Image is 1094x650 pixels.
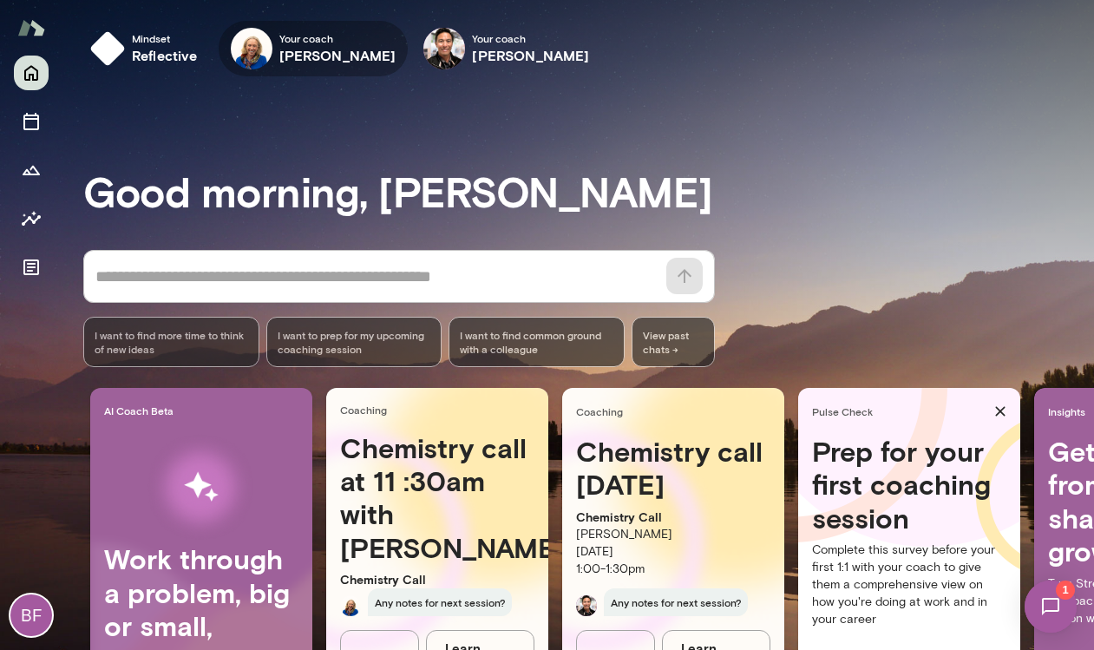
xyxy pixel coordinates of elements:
[340,595,361,616] img: Cathy
[812,542,1006,628] p: Complete this survey before your first 1:1 with your coach to give them a comprehensive view on h...
[278,328,431,356] span: I want to prep for my upcoming coaching session
[14,153,49,187] button: Growth Plan
[576,435,770,502] h4: Chemistry call [DATE]
[411,21,601,76] div: Albert VillardeYour coach[PERSON_NAME]
[576,526,770,543] p: [PERSON_NAME]
[340,571,534,588] p: Chemistry Call
[279,45,396,66] h6: [PERSON_NAME]
[95,328,248,356] span: I want to find more time to think of new ideas
[368,588,512,616] span: Any notes for next session?
[17,11,45,44] img: Mento
[231,28,272,69] img: Cathy Wright
[632,317,715,367] span: View past chats ->
[14,201,49,236] button: Insights
[14,104,49,139] button: Sessions
[812,435,1006,535] h4: Prep for your first coaching session
[604,588,748,616] span: Any notes for next session?
[104,404,305,417] span: AI Coach Beta
[14,250,49,285] button: Documents
[472,31,589,45] span: Your coach
[576,595,597,616] img: Albert
[14,56,49,90] button: Home
[576,509,770,526] p: Chemistry Call
[423,28,465,69] img: Albert Villarde
[460,328,613,356] span: I want to find common ground with a colleague
[340,403,541,417] span: Coaching
[124,432,278,542] img: AI Workflows
[83,167,1094,215] h3: Good morning, [PERSON_NAME]
[449,317,625,367] div: I want to find common ground with a colleague
[340,431,534,565] h4: Chemistry call at 11 :30am with [PERSON_NAME]
[83,21,212,76] button: Mindsetreflective
[576,543,770,561] p: [DATE]
[266,317,442,367] div: I want to prep for my upcoming coaching session
[812,404,987,418] span: Pulse Check
[132,45,198,66] h6: reflective
[219,21,409,76] div: Cathy WrightYour coach[PERSON_NAME]
[576,561,770,578] p: 1:00 - 1:30pm
[83,317,259,367] div: I want to find more time to think of new ideas
[576,404,777,418] span: Coaching
[279,31,396,45] span: Your coach
[472,45,589,66] h6: [PERSON_NAME]
[10,594,52,636] div: BF
[90,31,125,66] img: mindset
[132,31,198,45] span: Mindset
